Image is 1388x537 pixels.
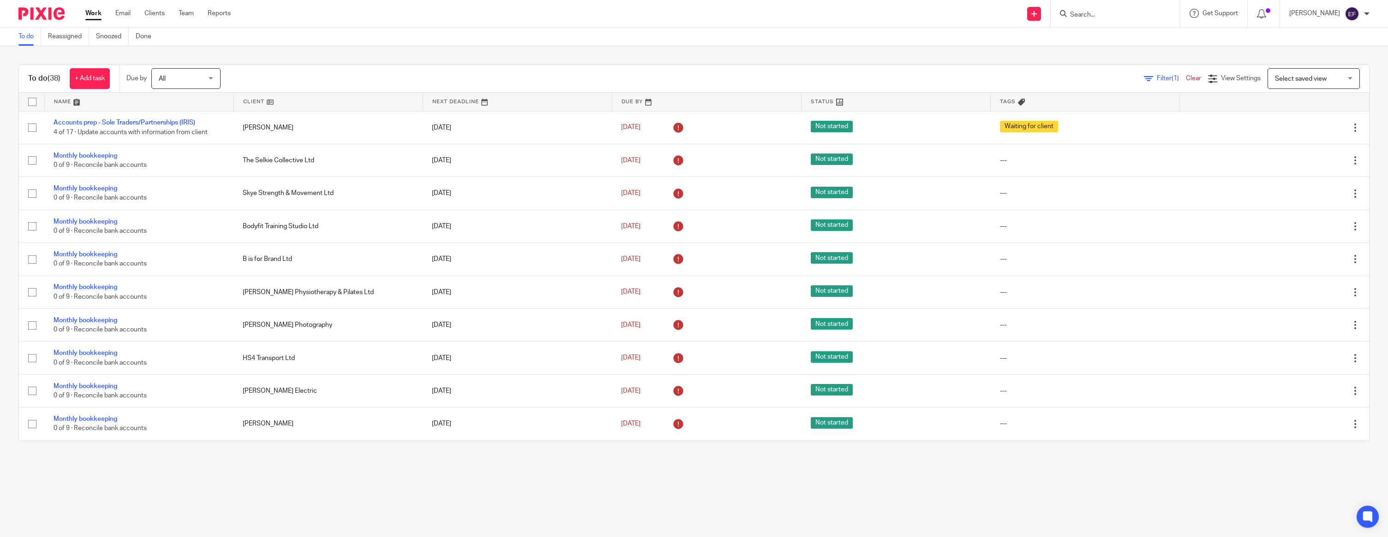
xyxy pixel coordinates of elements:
span: Not started [811,153,853,165]
div: --- [1000,288,1171,297]
p: Due by [126,74,147,83]
td: Skye Strength & Movement Ltd [233,177,423,210]
span: (38) [48,75,60,82]
td: [DATE] [423,111,612,144]
div: --- [1000,320,1171,330]
div: --- [1000,156,1171,165]
span: 0 of 9 · Reconcile bank accounts [54,195,147,201]
img: svg%3E [1345,6,1359,21]
div: --- [1000,386,1171,395]
span: Filter [1157,75,1186,82]
td: [DATE] [423,440,612,473]
td: [DATE] [423,177,612,210]
a: Monthly bookkeeping [54,251,117,258]
td: The Hungry Gull Ltd [233,440,423,473]
td: [DATE] [423,243,612,276]
span: Not started [811,417,853,429]
a: Snoozed [96,28,129,46]
a: Reports [208,9,231,18]
span: Not started [811,252,853,264]
td: [DATE] [423,309,612,342]
a: Monthly bookkeeping [54,153,117,159]
a: Monthly bookkeeping [54,317,117,324]
td: [PERSON_NAME] [233,111,423,144]
span: 0 of 9 · Reconcile bank accounts [54,360,147,366]
a: Monthly bookkeeping [54,284,117,290]
td: HS4 Transport Ltd [233,342,423,374]
span: 0 of 9 · Reconcile bank accounts [54,392,147,399]
a: Team [179,9,194,18]
span: [DATE] [621,388,640,394]
h1: To do [28,74,60,83]
img: Pixie [18,7,65,20]
div: --- [1000,419,1171,428]
a: To do [18,28,41,46]
div: --- [1000,254,1171,264]
span: 0 of 9 · Reconcile bank accounts [54,228,147,234]
a: Monthly bookkeeping [54,218,117,225]
td: [DATE] [423,407,612,440]
td: B is for Brand Ltd [233,243,423,276]
td: [DATE] [423,210,612,242]
input: Search [1069,11,1152,19]
td: [DATE] [423,144,612,177]
a: Monthly bookkeeping [54,416,117,422]
span: All [159,76,166,82]
td: [PERSON_NAME] Electric [233,374,423,407]
span: [DATE] [621,124,640,131]
div: --- [1000,222,1171,231]
p: [PERSON_NAME] [1289,9,1340,18]
td: Bodyfit Training Studio Ltd [233,210,423,242]
span: (1) [1172,75,1179,82]
a: Monthly bookkeeping [54,350,117,356]
span: Not started [811,318,853,330]
span: [DATE] [621,190,640,196]
td: [PERSON_NAME] Photography [233,309,423,342]
a: Clear [1186,75,1201,82]
span: [DATE] [621,354,640,361]
span: Waiting for client [1000,121,1058,132]
span: Not started [811,285,853,297]
a: Clients [144,9,165,18]
td: [PERSON_NAME] [233,407,423,440]
td: [DATE] [423,374,612,407]
span: Select saved view [1275,76,1327,82]
span: Not started [811,351,853,363]
span: 0 of 9 · Reconcile bank accounts [54,425,147,432]
a: Reassigned [48,28,89,46]
span: 0 of 9 · Reconcile bank accounts [54,162,147,168]
td: [DATE] [423,276,612,308]
a: Email [115,9,131,18]
span: 4 of 17 · Update accounts with information from client [54,129,208,136]
span: [DATE] [621,223,640,230]
span: 0 of 9 · Reconcile bank accounts [54,261,147,267]
td: [PERSON_NAME] Physiotherapy & Pilates Ltd [233,276,423,308]
span: Get Support [1203,10,1238,17]
a: Monthly bookkeeping [54,383,117,389]
div: --- [1000,354,1171,363]
span: View Settings [1221,75,1261,82]
span: Tags [1000,99,1016,104]
span: Not started [811,219,853,231]
td: The Selkie Collective Ltd [233,144,423,177]
td: [DATE] [423,342,612,374]
span: [DATE] [621,256,640,262]
span: 0 of 9 · Reconcile bank accounts [54,294,147,300]
span: Not started [811,187,853,198]
span: Not started [811,384,853,395]
span: [DATE] [621,289,640,295]
div: --- [1000,189,1171,198]
span: [DATE] [621,322,640,328]
span: Not started [811,121,853,132]
span: 0 of 9 · Reconcile bank accounts [54,326,147,333]
a: Accounts prep - Sole Traders/Partnerships (IRIS) [54,119,195,126]
a: Monthly bookkeeping [54,185,117,192]
a: Work [85,9,102,18]
a: Done [136,28,158,46]
span: [DATE] [621,157,640,164]
span: [DATE] [621,420,640,427]
a: + Add task [70,68,110,89]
